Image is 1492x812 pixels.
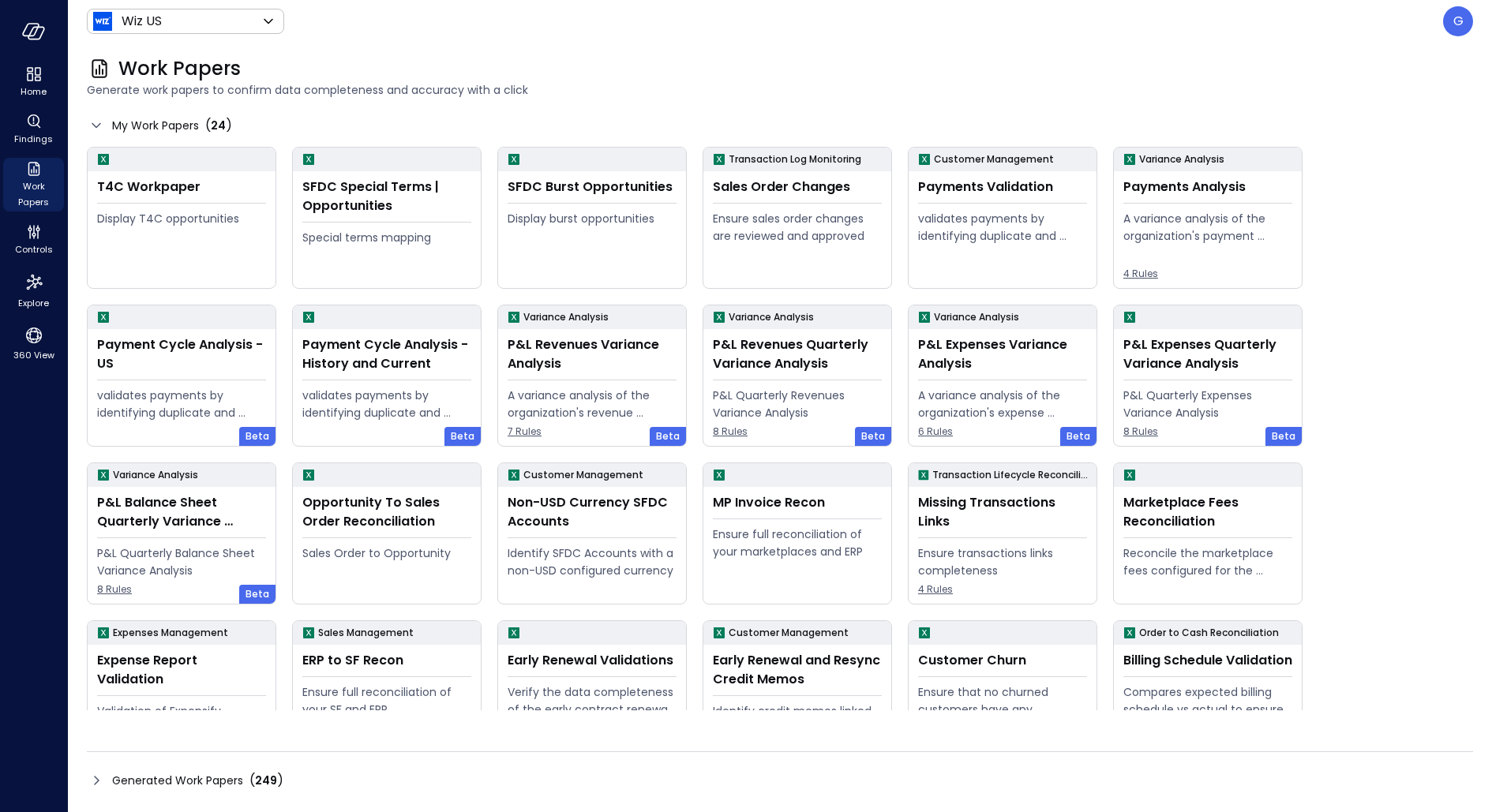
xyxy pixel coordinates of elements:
[3,110,64,148] div: Findings
[97,582,266,597] span: 8 Rules
[18,295,49,311] span: Explore
[729,152,861,167] p: Transaction Log Monitoring
[918,683,1087,718] div: Ensure that no churned customers have any remaining open invoices
[97,210,266,227] div: Display T4C opportunities
[302,544,471,562] div: Sales Order to Opportunity
[508,493,677,531] div: Non-USD Currency SFDC Accounts
[713,651,882,689] div: Early Renewal and Resync Credit Memos
[932,467,1090,483] p: Transaction Lifecycle Reconciliation
[934,152,1054,167] p: Customer Management
[918,424,1087,440] span: 6 Rules
[729,309,814,325] p: Variance Analysis
[1443,6,1473,36] div: Guy
[113,625,228,641] p: Expenses Management
[93,12,112,31] img: Icon
[918,544,1087,579] div: Ensure transactions links completeness
[934,309,1019,325] p: Variance Analysis
[302,493,471,531] div: Opportunity To Sales Order Reconciliation
[97,335,266,373] div: Payment Cycle Analysis - US
[713,424,882,440] span: 8 Rules
[246,428,269,444] span: Beta
[713,387,882,421] div: P&L Quarterly Revenues Variance Analysis
[97,387,266,421] div: validates payments by identifying duplicate and erroneous entries.
[21,84,47,99] span: Home
[508,178,677,196] div: SFDC Burst Opportunities
[97,178,266,196] div: T4C Workpaper
[3,268,64,312] div: Explore
[918,651,1087,670] div: Customer Churn
[246,586,269,602] span: Beta
[1272,428,1295,444] span: Beta
[9,178,58,210] span: Work Papers
[918,210,1087,245] div: validates payments by identifying duplicate and erroneous entries.
[97,544,266,579] div: P&L Quarterly Balance Sheet Variance Analysis
[1139,152,1224,167] p: Variance Analysis
[1123,493,1292,531] div: Marketplace Fees Reconciliation
[14,131,53,147] span: Findings
[1453,12,1464,31] p: G
[1123,266,1292,282] span: 4 Rules
[302,229,471,246] div: Special terms mapping
[3,322,64,365] div: 360 View
[302,335,471,373] div: Payment Cycle Analysis - History and Current
[112,117,199,134] span: My Work Papers
[122,12,162,31] p: Wiz US
[1123,335,1292,373] div: P&L Expenses Quarterly Variance Analysis
[918,178,1087,196] div: Payments Validation
[255,773,277,788] span: 249
[302,651,471,670] div: ERP to SF Recon
[713,493,882,512] div: MP Invoice Recon
[713,210,882,245] div: Ensure sales order changes are reviewed and approved
[508,683,677,718] div: Verify the data completeness of the early contract renewal process
[302,387,471,421] div: validates payments by identifying duplicate and erroneous entries.
[918,387,1087,421] div: A variance analysis of the organization's expense accounts
[918,493,1087,531] div: Missing Transactions Links
[918,335,1087,373] div: P&L Expenses Variance Analysis
[508,651,677,670] div: Early Renewal Validations
[13,347,54,363] span: 360 View
[508,387,677,421] div: A variance analysis of the organization's revenue accounts
[249,771,283,790] div: ( )
[112,772,243,789] span: Generated Work Papers
[1123,387,1292,421] div: P&L Quarterly Expenses Variance Analysis
[1123,424,1292,440] span: 8 Rules
[451,428,474,444] span: Beta
[113,467,198,483] p: Variance Analysis
[87,81,1473,99] span: Generate work papers to confirm data completeness and accuracy with a click
[523,467,643,483] p: Customer Management
[1139,625,1279,641] p: Order to Cash Reconciliation
[211,118,226,133] span: 24
[656,428,680,444] span: Beta
[97,651,266,689] div: Expense Report Validation
[508,544,677,579] div: Identify SFDC Accounts with a non-USD configured currency
[1123,651,1292,670] div: Billing Schedule Validation
[302,683,471,718] div: Ensure full reconciliation of your SF and ERP
[3,158,64,211] div: Work Papers
[302,178,471,215] div: SFDC Special Terms | Opportunities
[1123,210,1292,245] div: A variance analysis of the organization's payment transactions
[713,702,882,737] div: Identify credit memos linked to resyncs and early renewals
[861,428,885,444] span: Beta
[97,702,266,737] div: Validation of Expensify Expense Report Based on policy
[508,210,677,227] div: Display burst opportunities
[118,56,241,81] span: Work Papers
[205,116,232,135] div: ( )
[508,335,677,373] div: P&L Revenues Variance Analysis
[97,493,266,531] div: P&L Balance Sheet Quarterly Variance Analysis
[508,424,677,440] span: 7 Rules
[729,625,849,641] p: Customer Management
[3,63,64,101] div: Home
[713,526,882,560] div: Ensure full reconciliation of your marketplaces and ERP
[1123,544,1292,579] div: Reconcile the marketplace fees configured for the Opportunity to the actual fees being paid
[918,582,1087,597] span: 4 Rules
[523,309,609,325] p: Variance Analysis
[1123,683,1292,718] div: Compares expected billing schedule vs actual to ensure timely and compliant invoicing
[318,625,414,641] p: Sales Management
[1123,178,1292,196] div: Payments Analysis
[713,178,882,196] div: Sales Order Changes
[15,241,53,257] span: Controls
[3,221,64,259] div: Controls
[713,335,882,373] div: P&L Revenues Quarterly Variance Analysis
[1067,428,1090,444] span: Beta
